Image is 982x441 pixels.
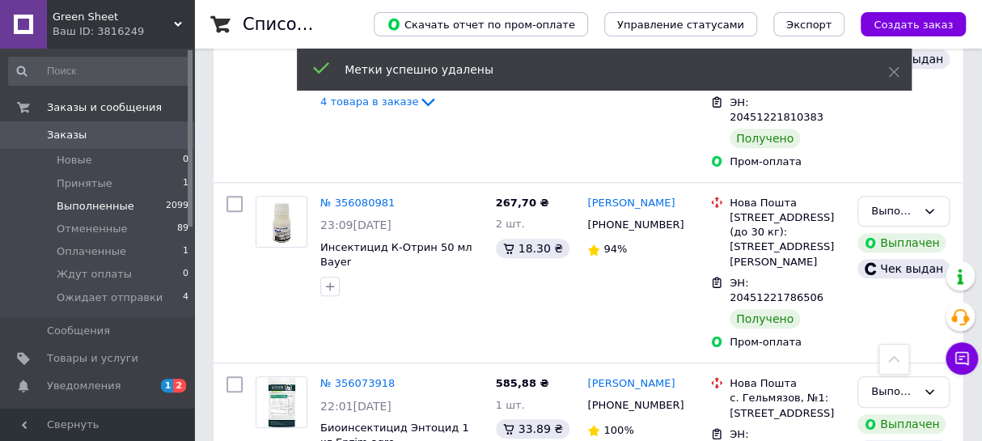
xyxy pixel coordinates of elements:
input: Поиск [8,57,190,86]
span: Ждут оплаты [57,267,132,282]
span: Управление статусами [617,19,744,31]
span: 22:01[DATE] [320,400,392,413]
div: Выплачен [857,414,946,434]
span: Скачать отчет по пром-оплате [387,17,575,32]
span: 585,88 ₴ [496,377,549,389]
div: Получено [730,129,800,148]
h1: Список заказов [243,15,382,34]
span: [PHONE_NUMBER] [587,399,684,411]
div: 33.89 ₴ [496,419,569,439]
span: 4 [183,290,188,305]
div: Пром-оплата [730,155,844,169]
button: Экспорт [773,12,844,36]
div: Ваш ID: 3816249 [53,24,194,39]
span: 1 [161,379,174,392]
span: Создать заказ [874,19,953,31]
span: ЭН: 20451221786506 [730,277,823,304]
a: № 356073918 [320,377,395,389]
span: Сообщения [47,324,110,338]
span: 94% [603,243,627,255]
a: Инсектицид К-Отрин 50 мл Bayer [320,241,472,269]
div: Выполнен [871,384,916,401]
img: Фото товару [256,377,307,427]
span: 1 [183,244,188,259]
div: 18.30 ₴ [496,239,569,258]
a: [PERSON_NAME] [587,196,675,211]
span: 2099 [166,199,188,214]
div: Выполнен [871,203,916,220]
span: Заказы [47,128,87,142]
span: Экспорт [786,19,832,31]
span: Оплаченные [57,244,126,259]
span: 1 [183,176,188,191]
span: Уведомления [47,379,121,393]
span: 100% [603,424,633,436]
a: 4 товара в заказе [320,95,438,108]
span: Принятые [57,176,112,191]
div: Выплачен [857,233,946,252]
span: Товары и услуги [47,351,138,366]
span: Отмененные [57,222,127,236]
span: Новые [57,153,92,167]
span: Показатели работы компании [47,406,150,435]
span: ЭН: 20451221810383 [730,96,823,124]
div: [STREET_ADDRESS] (до 30 кг): [STREET_ADDRESS][PERSON_NAME] [730,210,844,269]
span: Заказы и сообщения [47,100,162,115]
div: с. Гельмязов, №1: [STREET_ADDRESS] [730,391,844,420]
span: 2 шт. [496,218,525,230]
button: Чат с покупателем [946,342,978,375]
span: 23:09[DATE] [320,218,392,231]
span: Ожидает отправки [57,290,163,305]
div: Нова Пошта [730,196,844,210]
a: Создать заказ [844,18,966,30]
button: Управление статусами [604,12,757,36]
span: 267,70 ₴ [496,197,549,209]
img: Фото товару [256,197,307,247]
span: 1 шт. [496,399,525,411]
span: Green Sheet [53,10,174,24]
div: Метки успешно удалены [345,61,848,78]
a: № 356080981 [320,197,395,209]
span: 0 [183,267,188,282]
a: [PERSON_NAME] [587,376,675,392]
button: Скачать отчет по пром-оплате [374,12,588,36]
span: 0 [183,153,188,167]
div: Чек выдан [857,259,950,278]
div: Пром-оплата [730,335,844,350]
a: Фото товару [256,196,307,248]
div: Получено [730,309,800,329]
a: Фото товару [256,376,307,428]
span: Выполненные [57,199,134,214]
span: 4 товара в заказе [320,95,418,108]
span: [PHONE_NUMBER] [587,218,684,231]
span: 2 [173,379,186,392]
span: 89 [177,222,188,236]
button: Создать заказ [861,12,966,36]
div: Нова Пошта [730,376,844,391]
